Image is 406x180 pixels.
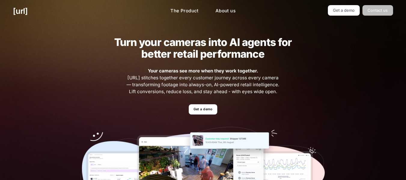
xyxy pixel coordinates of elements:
[105,36,301,60] h2: Turn your cameras into AI agents for better retail performance
[166,5,203,17] a: The Product
[148,68,258,74] strong: Your cameras see more when they work together.
[362,5,393,16] a: Contact us
[126,68,280,95] span: [URL] stitches together every customer journey across every camera — transforming footage into al...
[328,5,360,16] a: Get a demo
[189,104,217,115] a: Get a demo
[211,5,240,17] a: About us
[13,5,28,17] a: [URL]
